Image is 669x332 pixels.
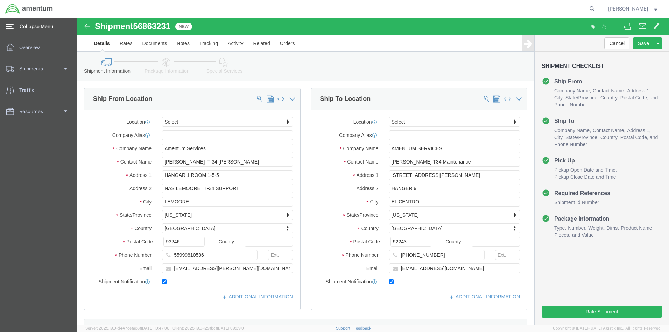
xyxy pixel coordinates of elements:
span: [DATE] 10:47:06 [141,326,169,330]
img: logo [5,4,53,14]
span: Client: 2025.19.0-129fbcf [172,326,245,330]
a: Shipments [0,62,77,76]
span: Collapse Menu [20,19,58,33]
span: Copyright © [DATE]-[DATE] Agistix Inc., All Rights Reserved [553,325,661,331]
span: Quincy Gann [608,5,648,13]
button: [PERSON_NAME] [608,5,660,13]
iframe: FS Legacy Container [77,18,669,325]
a: Support [336,326,353,330]
span: [DATE] 09:39:01 [217,326,245,330]
a: Resources [0,104,77,118]
span: Server: 2025.19.0-d447cefac8f [85,326,169,330]
span: Traffic [19,83,40,97]
a: Overview [0,40,77,54]
a: Traffic [0,83,77,97]
span: Overview [19,40,45,54]
span: Shipments [19,62,48,76]
a: Feedback [353,326,371,330]
span: Resources [19,104,48,118]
